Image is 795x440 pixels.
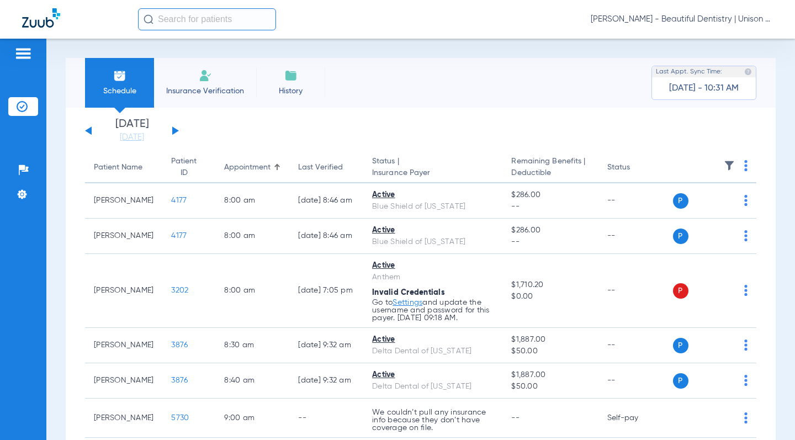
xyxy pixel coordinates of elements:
span: 3876 [171,341,188,349]
span: P [673,373,688,389]
div: Last Verified [298,162,354,173]
a: [DATE] [99,132,165,143]
span: $286.00 [511,225,589,236]
td: [DATE] 8:46 AM [289,219,363,254]
span: $1,887.00 [511,369,589,381]
span: P [673,193,688,209]
iframe: Chat Widget [740,387,795,440]
td: Self-pay [598,399,673,438]
span: -- [511,414,520,422]
td: [PERSON_NAME] [85,363,162,399]
p: Go to and update the username and password for this payer. [DATE] 09:18 AM. [372,299,494,322]
img: History [284,69,298,82]
span: 3876 [171,377,188,384]
a: Settings [393,299,422,306]
td: -- [598,183,673,219]
img: group-dot-blue.svg [744,230,748,241]
span: Schedule [93,86,146,97]
span: [DATE] - 10:31 AM [669,83,739,94]
img: last sync help info [744,68,752,76]
span: 3202 [171,287,188,294]
td: [PERSON_NAME] [85,328,162,363]
span: $50.00 [511,346,589,357]
div: Appointment [224,162,280,173]
span: Insurance Payer [372,167,494,179]
input: Search for patients [138,8,276,30]
img: group-dot-blue.svg [744,285,748,296]
span: History [264,86,317,97]
td: -- [289,399,363,438]
td: 8:00 AM [215,219,289,254]
div: Active [372,189,494,201]
img: Zuub Logo [22,8,60,28]
span: Deductible [511,167,589,179]
img: group-dot-blue.svg [744,195,748,206]
span: $0.00 [511,291,589,303]
div: Appointment [224,162,271,173]
td: [DATE] 9:32 AM [289,328,363,363]
div: Active [372,334,494,346]
td: [PERSON_NAME] [85,254,162,328]
th: Status | [363,152,502,183]
span: P [673,338,688,353]
th: Remaining Benefits | [502,152,598,183]
span: -- [511,236,589,248]
div: Anthem [372,272,494,283]
img: group-dot-blue.svg [744,375,748,386]
div: Active [372,260,494,272]
span: Last Appt. Sync Time: [656,66,722,77]
div: Active [372,225,494,236]
td: [PERSON_NAME] [85,219,162,254]
span: $1,887.00 [511,334,589,346]
td: [PERSON_NAME] [85,183,162,219]
img: Search Icon [144,14,153,24]
td: [DATE] 7:05 PM [289,254,363,328]
div: Blue Shield of [US_STATE] [372,236,494,248]
td: -- [598,254,673,328]
div: Patient Name [94,162,153,173]
span: 4177 [171,197,187,204]
td: 8:30 AM [215,328,289,363]
span: $1,710.20 [511,279,589,291]
img: Manual Insurance Verification [199,69,212,82]
li: [DATE] [99,119,165,143]
td: [DATE] 8:46 AM [289,183,363,219]
td: 8:00 AM [215,183,289,219]
div: Delta Dental of [US_STATE] [372,346,494,357]
img: hamburger-icon [14,47,32,60]
span: [PERSON_NAME] - Beautiful Dentistry | Unison Dental Group [591,14,773,25]
td: [PERSON_NAME] [85,399,162,438]
td: 9:00 AM [215,399,289,438]
td: -- [598,363,673,399]
td: 8:00 AM [215,254,289,328]
span: 4177 [171,232,187,240]
img: filter.svg [724,160,735,171]
div: Delta Dental of [US_STATE] [372,381,494,393]
td: [DATE] 9:32 AM [289,363,363,399]
td: -- [598,328,673,363]
img: group-dot-blue.svg [744,160,748,171]
div: Active [372,369,494,381]
td: -- [598,219,673,254]
img: Schedule [113,69,126,82]
div: Blue Shield of [US_STATE] [372,201,494,213]
span: $286.00 [511,189,589,201]
span: P [673,283,688,299]
img: group-dot-blue.svg [744,340,748,351]
div: Last Verified [298,162,343,173]
span: -- [511,201,589,213]
span: 5730 [171,414,189,422]
p: We couldn’t pull any insurance info because they don’t have coverage on file. [372,409,494,432]
span: Insurance Verification [162,86,248,97]
div: Patient ID [171,156,197,179]
span: P [673,229,688,244]
span: $50.00 [511,381,589,393]
div: Patient Name [94,162,142,173]
div: Patient ID [171,156,206,179]
span: Invalid Credentials [372,289,445,296]
td: 8:40 AM [215,363,289,399]
th: Status [598,152,673,183]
